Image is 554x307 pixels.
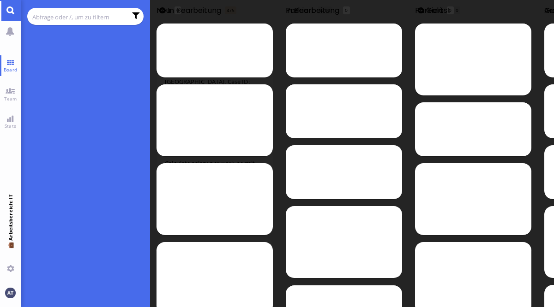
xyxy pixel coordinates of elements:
[449,7,452,13] span: 0
[1,66,19,73] span: Board
[345,7,348,13] span: 0
[415,5,447,16] span: Parkiert
[7,241,14,261] span: 💼 Arbeitsbereich: IT
[176,7,179,13] span: 0
[5,288,15,298] img: Du
[157,5,174,16] span: Neu
[2,95,19,102] span: Team
[2,123,18,129] span: Stats
[286,5,343,16] span: In Bearbeitung
[32,12,126,22] input: Abfrage oder /, um zu filtern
